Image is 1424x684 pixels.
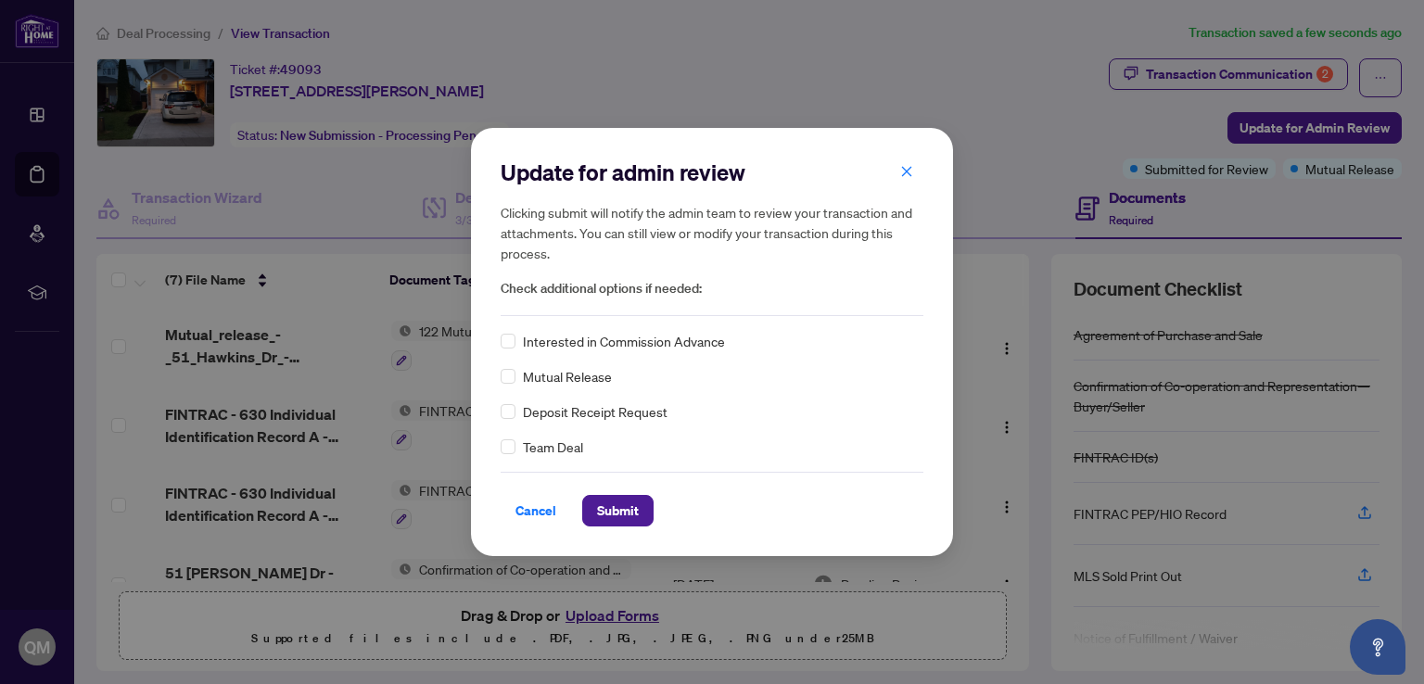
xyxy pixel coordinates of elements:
h5: Clicking submit will notify the admin team to review your transaction and attachments. You can st... [501,202,923,263]
button: Submit [582,495,654,526]
span: Team Deal [523,437,583,457]
span: Check additional options if needed: [501,278,923,299]
button: Open asap [1350,619,1405,675]
span: Cancel [515,496,556,526]
span: Submit [597,496,639,526]
span: Deposit Receipt Request [523,401,667,422]
h2: Update for admin review [501,158,923,187]
span: close [900,165,913,178]
span: Mutual Release [523,366,612,386]
button: Cancel [501,495,571,526]
span: Interested in Commission Advance [523,331,725,351]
